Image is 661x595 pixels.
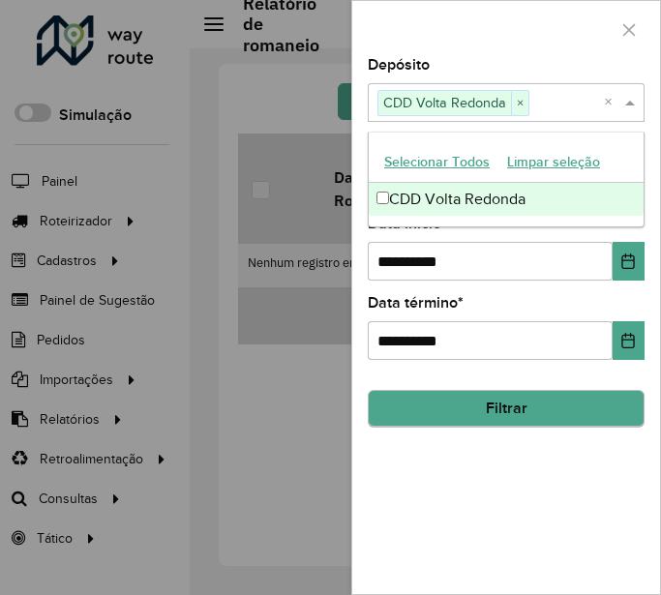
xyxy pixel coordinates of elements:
[498,147,609,177] button: Limpar seleção
[511,92,528,115] span: ×
[368,291,464,314] label: Data término
[368,390,645,427] button: Filtrar
[368,132,645,227] ng-dropdown-panel: Options list
[376,147,498,177] button: Selecionar Todos
[613,321,645,360] button: Choose Date
[369,183,644,216] div: CDD Volta Redonda
[378,91,511,114] span: CDD Volta Redonda
[604,91,620,114] span: Clear all
[613,242,645,281] button: Choose Date
[368,53,430,76] label: Depósito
